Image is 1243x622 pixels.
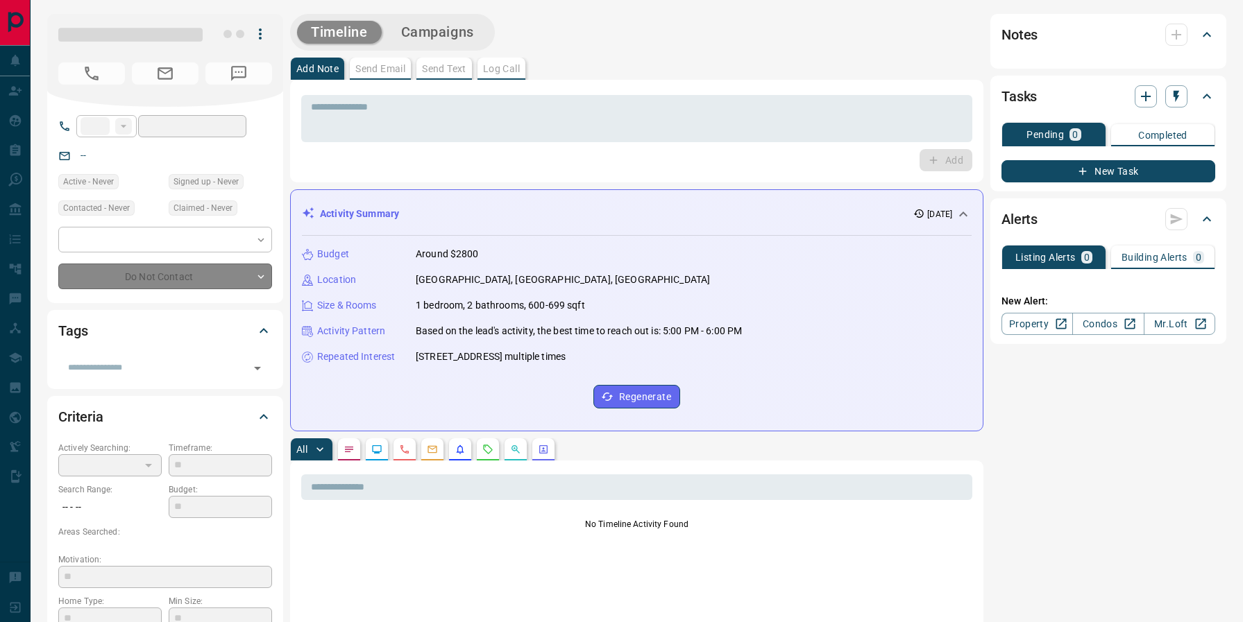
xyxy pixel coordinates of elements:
[58,62,125,85] span: No Number
[169,442,272,454] p: Timeframe:
[416,298,585,313] p: 1 bedroom, 2 bathrooms, 600-699 sqft
[317,247,349,261] p: Budget
[1001,160,1215,182] button: New Task
[320,207,399,221] p: Activity Summary
[1196,252,1201,262] p: 0
[317,298,377,313] p: Size & Rooms
[510,444,521,455] svg: Opportunities
[538,444,549,455] svg: Agent Actions
[344,444,355,455] svg: Notes
[317,324,385,338] p: Activity Pattern
[1001,80,1215,113] div: Tasks
[1001,85,1037,107] h2: Tasks
[1144,313,1215,335] a: Mr.Loft
[58,264,272,289] div: Do Not Contact
[1001,202,1215,236] div: Alerts
[63,175,114,189] span: Active - Never
[399,444,410,455] svg: Calls
[302,201,972,227] div: Activity Summary[DATE]
[58,496,162,519] p: -- - --
[58,442,162,454] p: Actively Searching:
[1026,130,1064,139] p: Pending
[301,518,972,530] p: No Timeline Activity Found
[1072,313,1144,335] a: Condos
[482,444,493,455] svg: Requests
[1138,130,1187,140] p: Completed
[416,273,710,287] p: [GEOGRAPHIC_DATA], [GEOGRAPHIC_DATA], [GEOGRAPHIC_DATA]
[58,553,272,566] p: Motivation:
[387,21,488,44] button: Campaigns
[174,175,239,189] span: Signed up - Never
[416,324,742,338] p: Based on the lead's activity, the best time to reach out is: 5:00 PM - 6:00 PM
[1084,252,1090,262] p: 0
[1001,294,1215,309] p: New Alert:
[58,483,162,496] p: Search Range:
[1072,130,1078,139] p: 0
[132,62,198,85] span: No Email
[927,208,952,221] p: [DATE]
[1001,18,1215,51] div: Notes
[169,595,272,607] p: Min Size:
[1015,252,1076,262] p: Listing Alerts
[63,201,130,215] span: Contacted - Never
[455,444,466,455] svg: Listing Alerts
[317,349,395,364] p: Repeated Interest
[593,385,680,408] button: Regenerate
[296,64,339,74] p: Add Note
[58,406,103,428] h2: Criteria
[58,400,272,433] div: Criteria
[58,595,162,607] p: Home Type:
[58,526,272,538] p: Areas Searched:
[427,444,438,455] svg: Emails
[1001,313,1073,335] a: Property
[296,444,307,454] p: All
[297,21,382,44] button: Timeline
[174,201,232,215] span: Claimed - Never
[317,273,356,287] p: Location
[58,314,272,347] div: Tags
[1001,208,1038,230] h2: Alerts
[416,349,566,364] p: [STREET_ADDRESS] multiple times
[416,247,479,261] p: Around $2800
[81,150,86,161] a: --
[248,358,267,378] button: Open
[1122,252,1187,262] p: Building Alerts
[58,320,87,342] h2: Tags
[169,483,272,496] p: Budget:
[371,444,382,455] svg: Lead Browsing Activity
[1001,24,1038,46] h2: Notes
[205,62,272,85] span: No Number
